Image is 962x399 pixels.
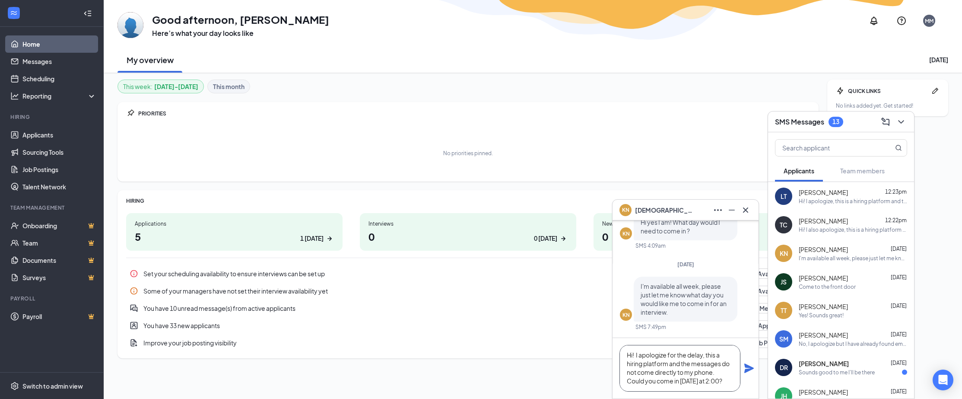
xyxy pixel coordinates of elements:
div: Interviews [368,220,568,227]
div: Some of your managers have not set their interview availability yet [143,287,736,295]
span: [PERSON_NAME] [799,388,848,396]
span: [DATE] [891,303,907,309]
a: Applications51 [DATE]ArrowRight [126,213,343,251]
div: Applications [135,220,334,227]
h1: Good afternoon, [PERSON_NAME] [152,12,329,27]
div: Some of your managers have not set their interview availability yet [126,282,810,300]
div: Open Intercom Messenger [933,370,953,390]
span: [PERSON_NAME] [799,245,848,254]
a: Job Postings [22,161,96,178]
div: Hiring [10,113,95,121]
a: TeamCrown [22,234,96,252]
span: 12:23pm [885,188,907,195]
div: [DATE] [929,55,948,64]
span: [PERSON_NAME] [799,274,848,282]
svg: WorkstreamLogo [10,9,18,17]
a: InfoSet your scheduling availability to ensure interviews can be set upAdd AvailabilityPin [126,265,810,282]
div: No, I apologize but I have already found employment. [799,340,907,348]
svg: Notifications [869,16,879,26]
svg: DoubleChatActive [130,304,138,313]
svg: ComposeMessage [880,117,891,127]
button: ComposeMessage [878,115,892,129]
div: PRIORITIES [138,110,810,117]
div: TC [780,220,787,229]
a: OnboardingCrown [22,217,96,234]
svg: Ellipses [713,205,723,215]
h2: My overview [127,54,174,65]
button: Minimize [724,203,738,217]
a: PayrollCrown [22,308,96,325]
a: SurveysCrown [22,269,96,286]
a: Talent Network [22,178,96,195]
div: LT [781,192,787,201]
div: KN [622,311,630,319]
div: Yes! Sounds great! [799,312,844,319]
h1: 0 [602,229,801,244]
div: 0 [DATE] [534,234,557,243]
div: No priorities pinned. [443,150,493,157]
span: Team members [840,167,885,175]
a: Messages [22,53,96,70]
div: JS [781,278,787,286]
button: Plane [744,363,754,373]
span: [DATE] [891,331,907,338]
a: DocumentAddImprove your job posting visibilityReview Job PostingsPin [126,334,810,351]
button: Add Availability [739,268,794,279]
svg: Bolt [836,86,845,95]
div: Switch to admin view [22,382,83,390]
span: [PERSON_NAME] [799,359,849,368]
span: [PERSON_NAME] [799,217,848,225]
svg: Pin [126,109,135,118]
a: Interviews00 [DATE]ArrowRight [360,213,576,251]
textarea: Hi! I apologize for the delay, this a hiring platform and the messages do not come directly to my... [619,345,740,392]
div: SM [779,335,788,343]
div: Payroll [10,295,95,302]
svg: Pen [931,86,940,95]
div: You have 10 unread message(s) from active applicants [126,300,810,317]
span: [DATE] [891,388,907,395]
input: Search applicant [775,140,878,156]
svg: Info [130,269,138,278]
h3: SMS Messages [775,117,824,127]
svg: QuestionInfo [896,16,907,26]
h1: 0 [368,229,568,244]
span: [DEMOGRAPHIC_DATA] [PERSON_NAME] [635,205,695,215]
div: SMS 7:49pm [635,323,666,331]
div: Improve your job posting visibility [143,338,720,347]
div: Improve your job posting visibility [126,334,810,351]
div: Reporting [22,92,97,100]
b: This month [213,82,244,91]
span: [PERSON_NAME] [799,188,848,197]
span: [DATE] [677,261,694,268]
button: Ellipses [710,203,724,217]
div: QUICK LINKS [848,87,927,95]
a: DoubleChatActiveYou have 10 unread message(s) from active applicantsRead MessagesPin [126,300,810,317]
span: 12:22pm [885,217,907,223]
div: I'm available all week, please just let me know what day you would like me to come in for an inte... [799,255,907,262]
button: Cross [738,203,752,217]
div: KN [622,230,630,237]
a: Applicants [22,126,96,144]
div: Set your scheduling availability to ensure interviews can be set up [143,269,734,278]
svg: Settings [10,382,19,390]
div: You have 33 new applicants [143,321,711,330]
b: [DATE] - [DATE] [154,82,198,91]
button: Read Messages [738,303,794,313]
a: Scheduling [22,70,96,87]
div: SMS 4:09am [635,242,666,249]
svg: Analysis [10,92,19,100]
span: I'm available all week, please just let me know what day you would like me to come in for an inte... [641,282,727,316]
div: New hires [602,220,801,227]
button: Review Job Postings [725,338,794,348]
button: ChevronDown [893,115,907,129]
svg: Minimize [727,205,737,215]
div: This week : [123,82,198,91]
div: No links added yet. Get started! [836,102,940,109]
img: Mary Myers [117,12,143,38]
h3: Here’s what your day looks like [152,29,329,38]
a: UserEntityYou have 33 new applicantsReview New ApplicantsPin [126,317,810,334]
div: Come to the front door [799,283,856,290]
span: [DATE] [891,360,907,366]
div: Hi! I also apologize, this is a hiring platform and the messages don't go to my phone directly. A... [799,226,907,233]
a: Sourcing Tools [22,144,96,161]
